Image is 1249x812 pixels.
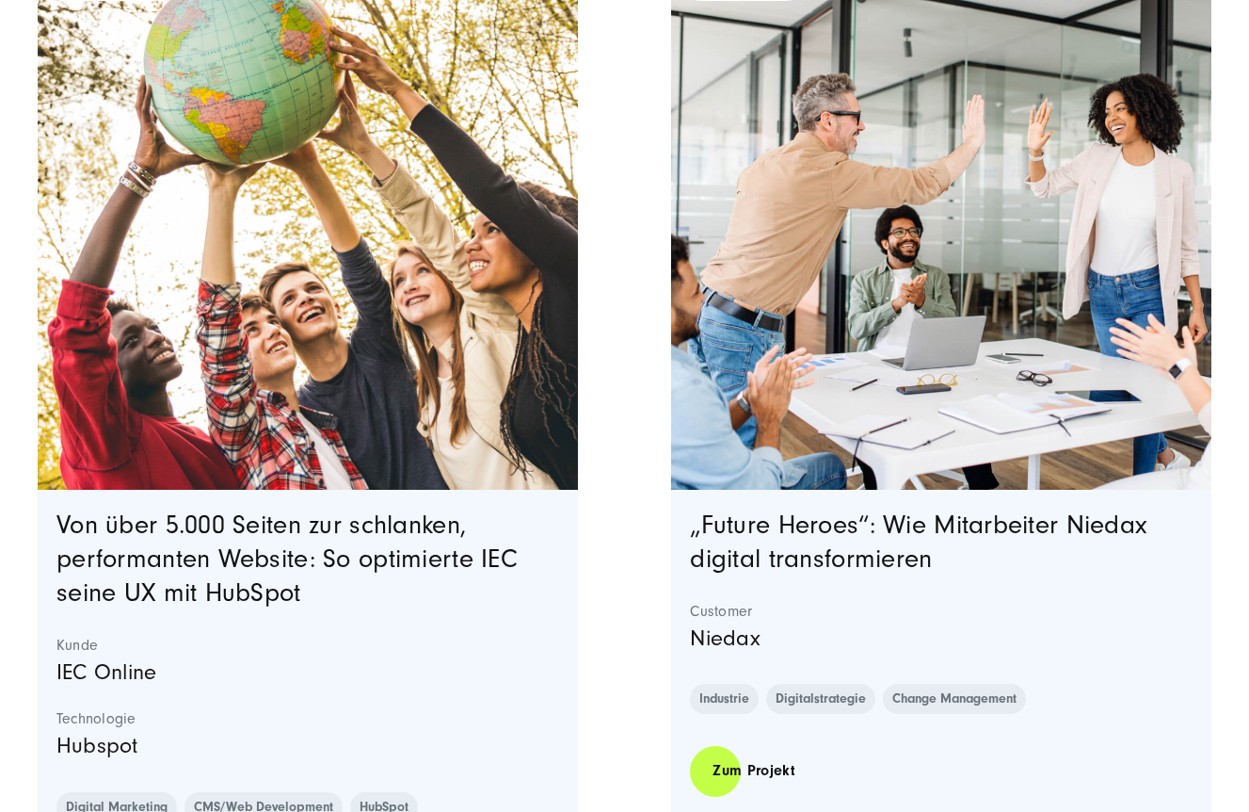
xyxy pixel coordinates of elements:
[690,621,1193,657] p: Niedax
[690,511,1146,574] a: „Future Heroes“: Wie Mitarbeiter Niedax digital transformieren
[56,728,559,764] p: Hubspot
[690,602,1193,621] strong: Customer
[56,636,559,655] strong: Kunde
[766,684,875,714] a: Digitalstrategie
[56,709,559,728] strong: Technologie
[690,744,818,798] a: Zum Projekt
[56,655,559,690] p: IEC Online
[56,511,518,608] a: Von über 5.000 Seiten zur schlanken, performanten Website: So optimierte IEC seine UX mit HubSpot
[883,684,1026,714] a: Change Management
[690,684,759,714] a: Industrie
